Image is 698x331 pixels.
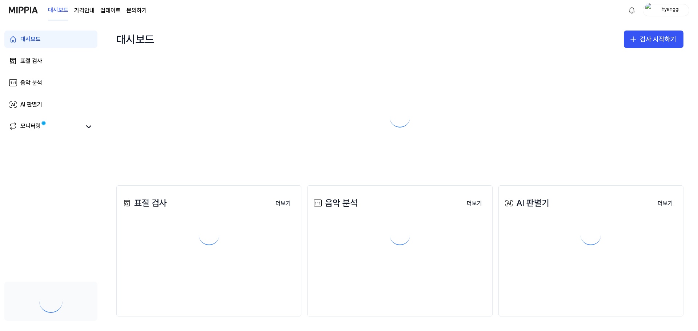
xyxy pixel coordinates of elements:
[127,6,147,15] a: 문의하기
[20,78,42,87] div: 음악 분석
[270,196,297,211] button: 더보기
[4,74,97,92] a: 음악 분석
[74,6,95,15] a: 가격안내
[20,122,41,132] div: 모니터링
[100,6,121,15] a: 업데이트
[48,0,68,20] a: 대시보드
[645,3,654,17] img: profile
[9,122,81,132] a: 모니터링
[116,28,154,51] div: 대시보드
[643,4,689,16] button: profilehyanggi
[652,196,679,211] button: 더보기
[461,196,488,211] button: 더보기
[20,57,42,65] div: 표절 검사
[4,52,97,70] a: 표절 검사
[624,31,683,48] button: 검사 시작하기
[20,35,41,44] div: 대시보드
[312,196,358,210] div: 음악 분석
[4,96,97,113] a: AI 판별기
[656,6,685,14] div: hyanggi
[20,100,42,109] div: AI 판별기
[4,31,97,48] a: 대시보드
[121,196,167,210] div: 표절 검사
[503,196,549,210] div: AI 판별기
[627,6,636,15] img: 알림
